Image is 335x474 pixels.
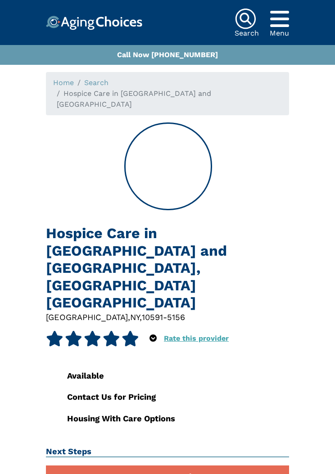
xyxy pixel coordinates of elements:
div: Popover trigger [149,331,157,346]
a: Home [53,78,74,87]
div: Available [67,370,161,382]
a: Search [84,78,109,87]
div: Menu [270,30,289,37]
span: [GEOGRAPHIC_DATA] [46,312,128,322]
h1: Hospice Care in [GEOGRAPHIC_DATA] and [GEOGRAPHIC_DATA], [GEOGRAPHIC_DATA] [GEOGRAPHIC_DATA] [46,225,289,311]
img: search-icon.svg [235,8,256,30]
h2: Next Steps [46,447,289,457]
span: , [128,312,130,322]
img: Choice! [46,16,142,30]
div: 10591-5156 [142,311,185,323]
span: NY [130,312,140,322]
div: Popover trigger [270,8,289,30]
div: Contact Us for Pricing [67,391,289,403]
nav: breadcrumb [46,72,289,115]
div: Search [235,30,259,37]
span: Hospice Care in [GEOGRAPHIC_DATA] and [GEOGRAPHIC_DATA] [57,89,211,108]
a: Call Now [PHONE_NUMBER] [117,50,218,59]
span: , [140,312,142,322]
div: Housing With Care Options [67,412,289,424]
a: Rate this provider [164,334,229,343]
